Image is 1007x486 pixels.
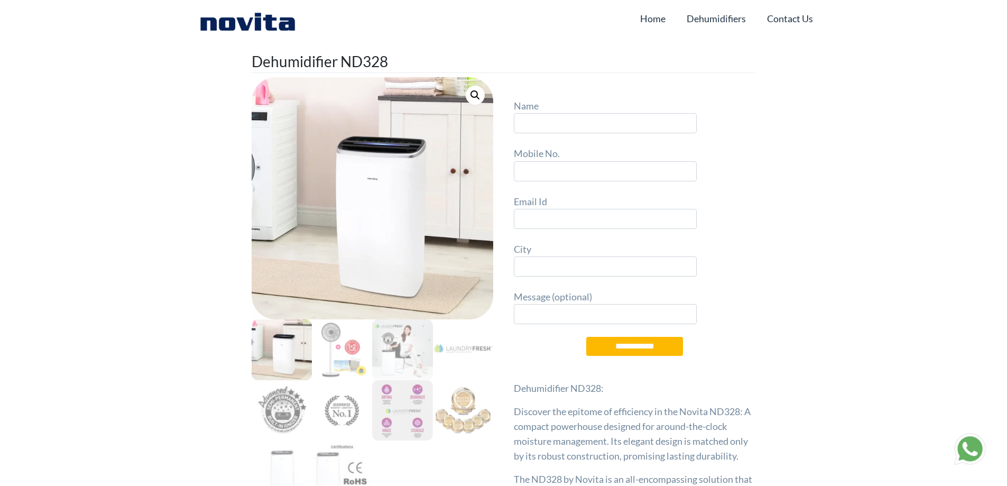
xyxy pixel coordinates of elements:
img: 08-number1-air-dehumidifier_2000x-100x100.webp [312,380,372,441]
label: Name [514,98,697,133]
img: air_trusted-logo-2021_2000x-100x100.webp [433,380,493,441]
label: Message (optional) [514,289,697,324]
img: nd328_2000x_0b27bd69-c30b-4f45-9120-9c575d8cbc1c_2000x-100x100.webp [252,319,312,380]
img: 03-nd328-dehumidifier-km_2000x-100x100.webp [372,319,432,380]
img: Novita [195,11,301,32]
img: 07-nd838-advanced-semi-permanent-built-in-ionizer20_2000x-100x100.webp [252,380,312,441]
label: Mobile No. [514,146,697,181]
input: Name [514,113,697,133]
input: Mobile No. [514,161,697,181]
a: Contact Us [767,8,813,29]
p: Dehumidifier ND328: [514,381,756,396]
img: FOCR2_F2_f7af0513-1506-477d-96e7-ef609cfe8d71_2000x-100x100.webp [312,319,372,380]
p: Discover the epitome of efficiency in the Novita ND328: A compact powerhouse designed for around-... [514,404,756,463]
input: Message (optional) [514,304,697,324]
form: Contact form [514,98,756,372]
input: City [514,256,697,277]
a: Dehumidifiers [687,8,746,29]
h1: Dehumidifier ND328 [252,50,756,73]
img: 04-laundry-fresh_fe8b3172-094f-45c2-9779-d1306839f9d2_2000x-100x100.webp [433,319,493,380]
img: 06-mailer2016-laundryfresh_2000x-100x100.webp [372,380,432,441]
img: FOCR2_F2_f7af0513-1506-477d-96e7-ef609cfe8d71_2000x [493,77,735,319]
input: Email Id [514,209,697,229]
a: Home [640,8,666,29]
label: Email Id [514,194,697,229]
label: City [514,242,697,277]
